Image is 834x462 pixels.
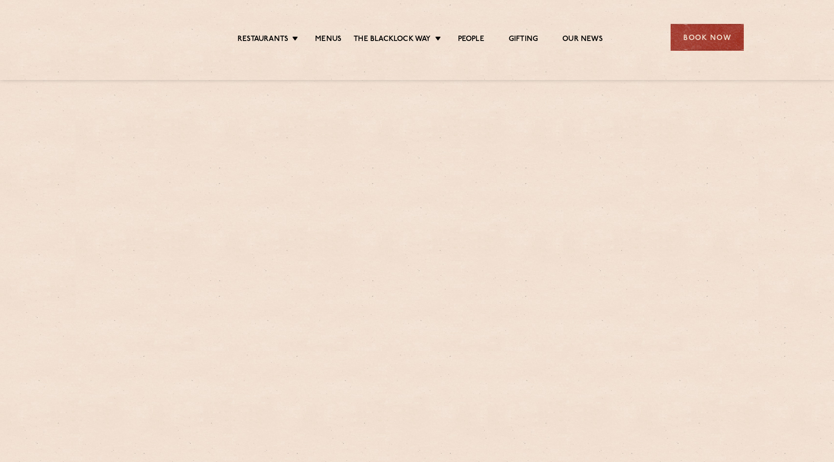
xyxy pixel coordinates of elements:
a: Gifting [509,35,538,45]
a: Our News [562,35,603,45]
a: Menus [315,35,341,45]
img: svg%3E [90,9,175,65]
a: People [458,35,484,45]
a: The Blacklock Way [354,35,431,45]
div: Book Now [671,24,744,51]
a: Restaurants [238,35,288,45]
